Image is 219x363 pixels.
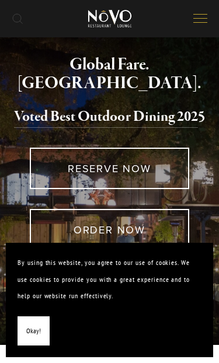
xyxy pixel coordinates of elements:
[189,9,212,29] button: Open navigation menu
[26,323,41,340] span: Okay!
[86,9,133,28] img: Novo Restaurant &amp; Lounge
[30,209,189,250] a: ORDER NOW
[18,254,201,305] p: By using this website, you agree to our use of cookies. We use cookies to provide you with a grea...
[30,148,189,189] a: RESERVE NOW
[18,316,50,346] button: Okay!
[7,8,28,29] a: Search
[12,105,207,128] h2: 5
[14,107,197,127] a: Voted Best Outdoor Dining 202
[18,54,201,95] strong: Global Fare. [GEOGRAPHIC_DATA].
[6,243,213,357] section: Cookie banner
